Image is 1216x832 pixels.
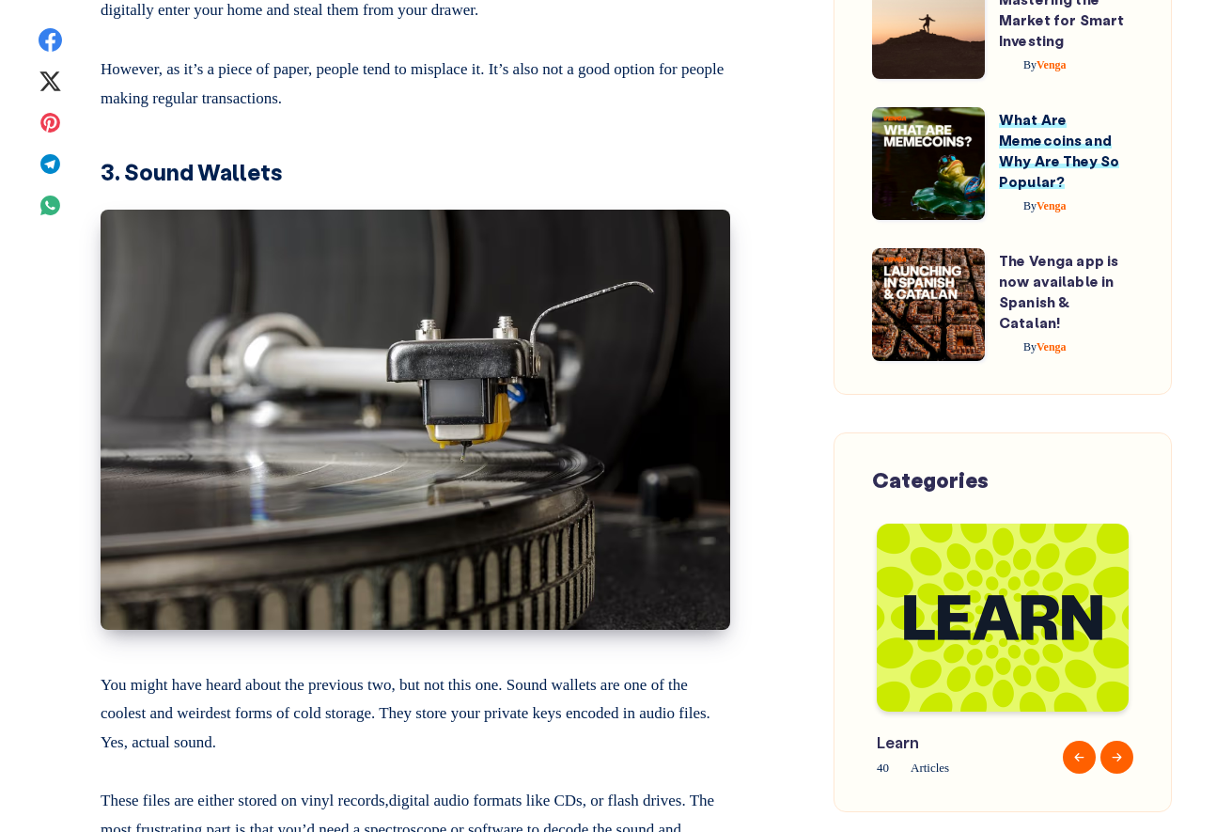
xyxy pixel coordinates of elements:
[999,251,1118,331] a: The Venga app is now available in Spanish & Catalan!
[999,340,1067,353] a: ByVenga
[999,58,1067,71] a: ByVenga
[101,664,730,758] p: You might have heard about the previous two, but not this one. Sound wallets are one of the coole...
[101,157,282,186] strong: 3. Sound Wallets
[872,466,989,494] span: Categories
[101,48,730,113] p: However, as it’s a piece of paper, people tend to misplace it. It’s also not a good option for pe...
[1023,58,1067,71] span: Venga
[1023,199,1067,212] span: Venga
[1100,741,1133,774] button: Next
[999,110,1119,190] a: What Are Memecoins and Why Are They So Popular?
[877,757,1051,778] span: 40 Articles
[1023,199,1037,212] span: By
[1063,741,1096,774] button: Previous
[877,524,1129,712] img: Blog-Tag-Cover---Learn.png
[877,730,1051,754] span: Learn
[1023,340,1037,353] span: By
[1023,340,1067,353] span: Venga
[999,199,1067,212] a: ByVenga
[1023,58,1037,71] span: By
